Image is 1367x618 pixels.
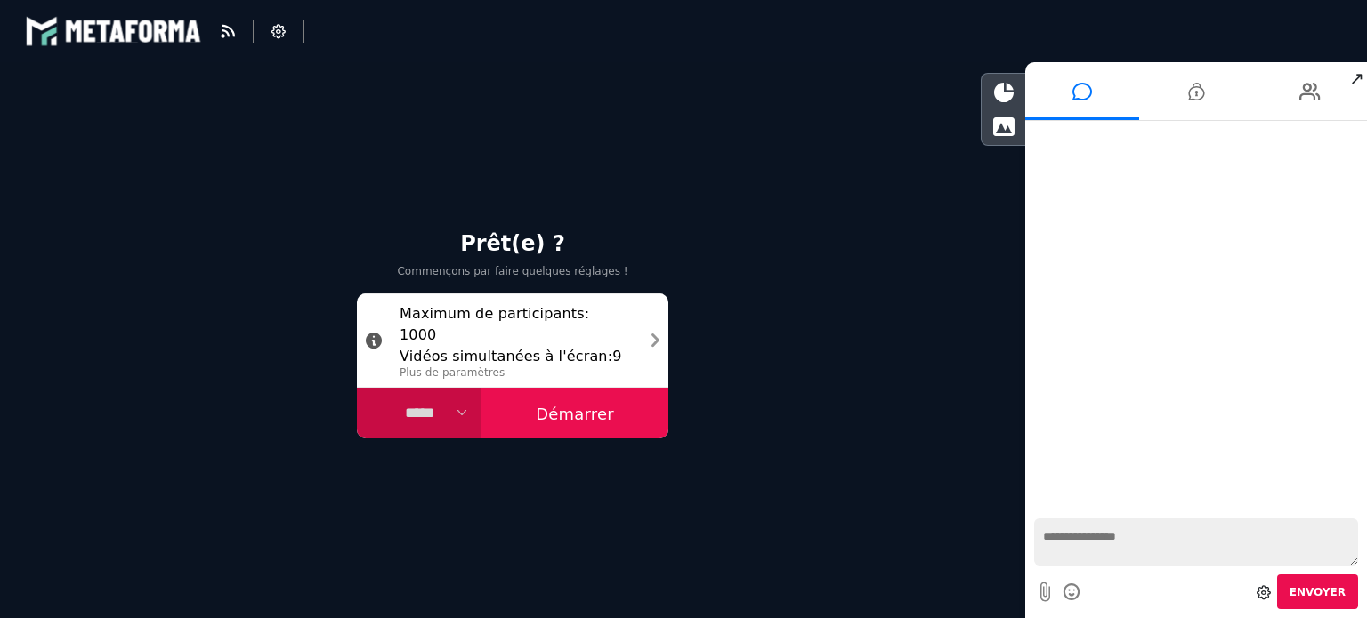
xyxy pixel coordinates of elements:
[1277,574,1358,609] button: Envoyer
[400,365,622,381] p: Plus de paramètres
[612,348,621,365] span: 9
[1290,586,1346,598] span: Envoyer
[1347,62,1367,94] span: ↗
[481,388,668,439] button: Démarrer
[348,233,677,254] h2: Prêt(e) ?
[348,263,677,279] p: Commençons par faire quelques réglages !
[400,325,622,346] span: 1000
[400,303,589,325] label: Maximum de participants :
[400,346,612,367] label: Vidéos simultanées à l'écran :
